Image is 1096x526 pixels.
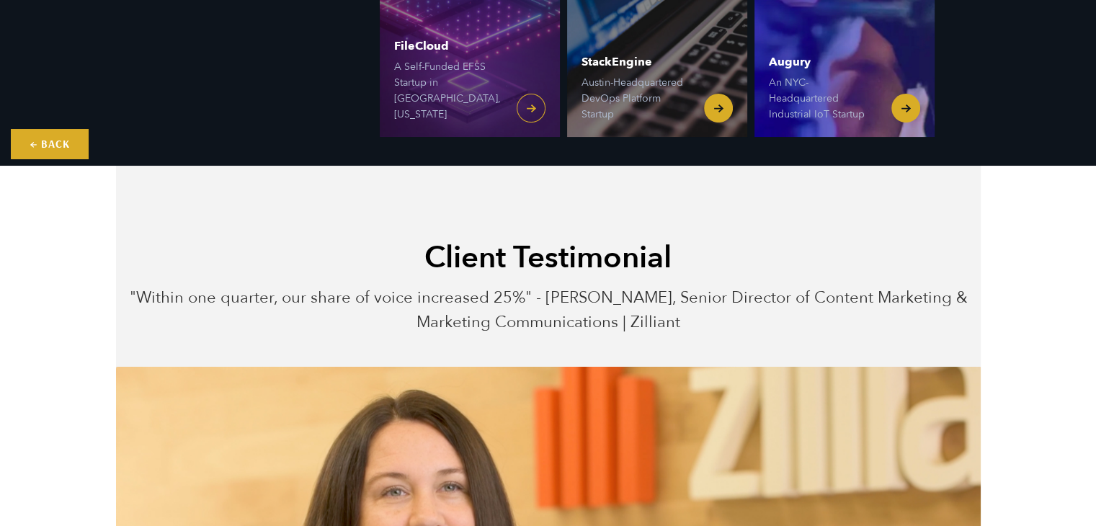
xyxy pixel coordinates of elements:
span: Augury [769,56,877,68]
a: Go Back [11,129,89,159]
span: A Self-Funded EFSS Startup in [GEOGRAPHIC_DATA], [US_STATE] [394,59,502,122]
span: Austin-Headquartered DevOps Platform Startup [582,75,690,122]
span: An NYC-Headquartered Industrial IoT Startup [769,75,877,122]
span: StackEngine [582,56,690,68]
span: FileCloud [394,40,502,52]
p: "Within one quarter, our share of voice increased 25%" - [PERSON_NAME], Senior Director of Conten... [127,285,970,352]
h2: Client Testimonial [127,238,970,278]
